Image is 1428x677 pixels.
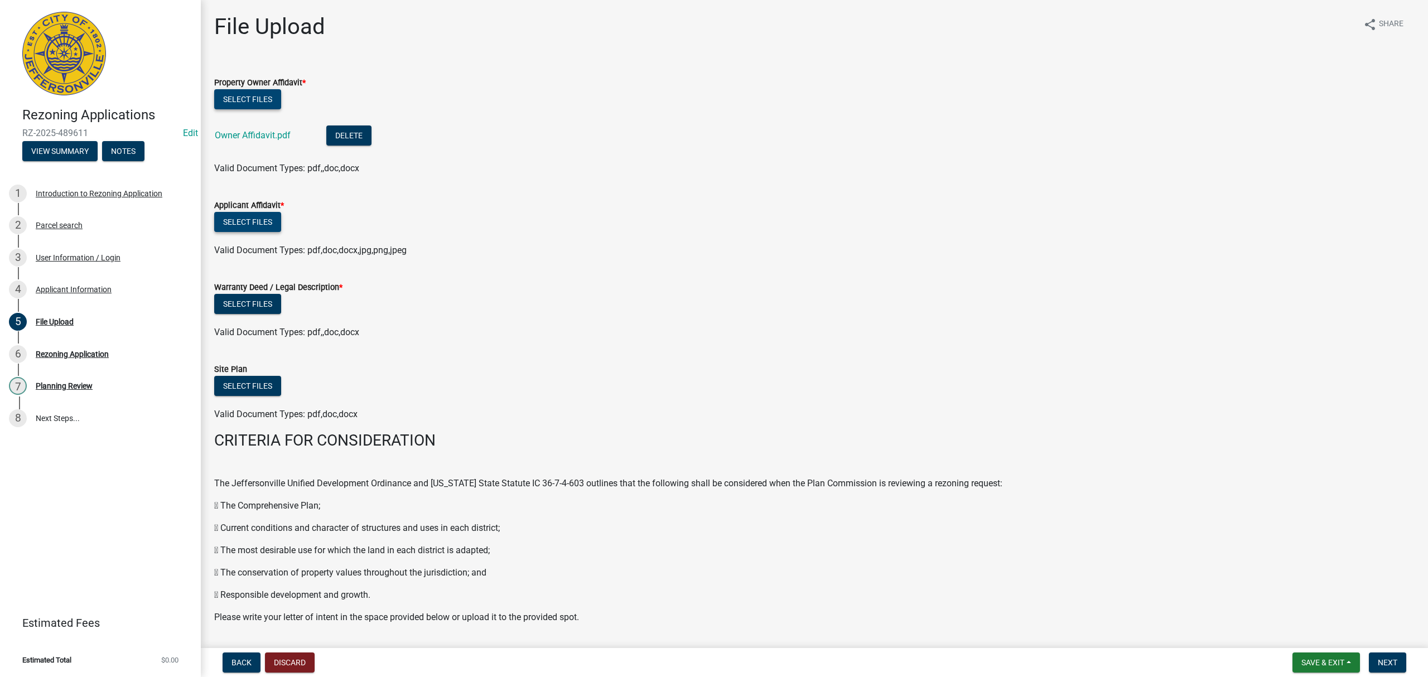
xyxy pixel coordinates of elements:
[214,284,342,292] label: Warranty Deed / Legal Description
[326,131,372,142] wm-modal-confirm: Delete Document
[1363,18,1377,31] i: share
[1354,13,1412,35] button: shareShare
[1301,658,1344,667] span: Save & Exit
[36,190,162,197] div: Introduction to Rezoning Application
[9,216,27,234] div: 2
[214,89,281,109] button: Select files
[214,79,306,87] label: Property Owner Affidavit
[102,141,144,161] button: Notes
[214,327,359,337] span: Valid Document Types: pdf,,doc,docx
[9,345,27,363] div: 6
[22,141,98,161] button: View Summary
[223,652,260,673] button: Back
[214,376,281,396] button: Select files
[214,163,359,173] span: Valid Document Types: pdf,,doc,docx
[183,128,198,138] wm-modal-confirm: Edit Application Number
[161,656,178,664] span: $0.00
[231,658,252,667] span: Back
[214,294,281,314] button: Select files
[22,128,178,138] span: RZ-2025-489611
[214,202,284,210] label: Applicant Affidavit
[9,377,27,395] div: 7
[22,147,98,156] wm-modal-confirm: Summary
[22,656,71,664] span: Estimated Total
[214,431,1415,450] h3: CRITERIA FOR CONSIDERATION
[214,588,1415,602] p:  Responsible development and growth.
[9,612,183,634] a: Estimated Fees
[9,185,27,202] div: 1
[36,382,93,390] div: Planning Review
[214,245,407,255] span: Valid Document Types: pdf,doc,docx,jpg,png,jpeg
[22,12,106,95] img: City of Jeffersonville, Indiana
[265,652,315,673] button: Discard
[1378,658,1397,667] span: Next
[1379,18,1403,31] span: Share
[1369,652,1406,673] button: Next
[9,313,27,331] div: 5
[214,13,325,40] h1: File Upload
[102,147,144,156] wm-modal-confirm: Notes
[36,221,83,229] div: Parcel search
[36,318,74,326] div: File Upload
[22,107,192,123] h4: Rezoning Applications
[1292,652,1360,673] button: Save & Exit
[214,212,281,232] button: Select files
[214,366,247,374] label: Site Plan
[9,409,27,427] div: 8
[214,611,1415,624] p: Please write your letter of intent in the space provided below or upload it to the provided spot.
[9,249,27,267] div: 3
[36,286,112,293] div: Applicant Information
[36,254,120,262] div: User Information / Login
[214,499,1415,512] p:  The Comprehensive Plan;
[214,409,358,419] span: Valid Document Types: pdf,doc,docx
[326,125,372,146] button: Delete
[214,477,1415,490] p: The Jeffersonville Unified Development Ordinance and [US_STATE] State Statute IC 36-7-4-603 outli...
[214,544,1415,557] p:  The most desirable use for which the land in each district is adapted;
[9,281,27,298] div: 4
[215,130,291,141] a: Owner Affidavit.pdf
[36,350,109,358] div: Rezoning Application
[183,128,198,138] a: Edit
[214,521,1415,535] p:  Current conditions and character of structures and uses in each district;
[214,566,1415,579] p:  The conservation of property values throughout the jurisdiction; and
